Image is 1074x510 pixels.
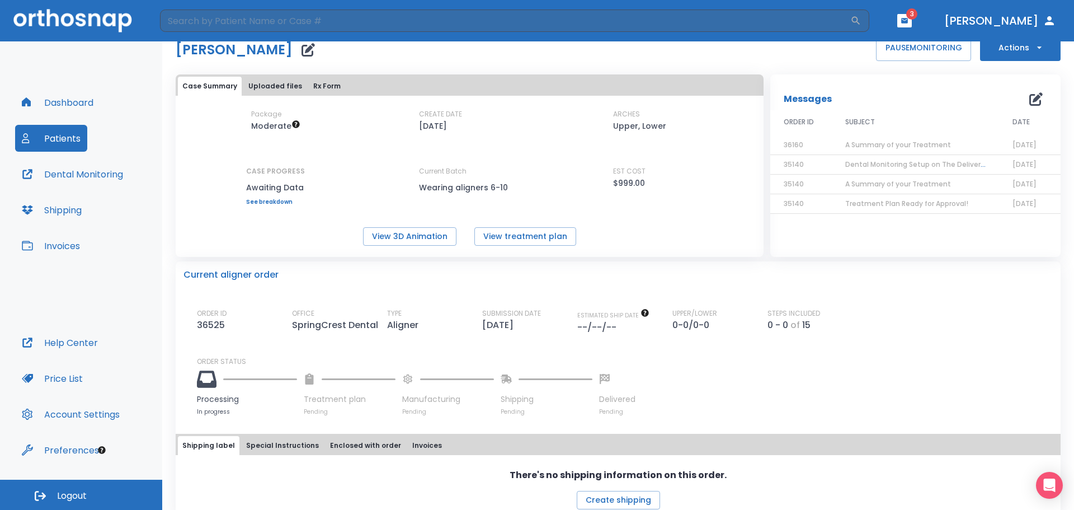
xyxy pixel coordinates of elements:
button: Enclosed with order [326,436,406,455]
span: A Summary of your Treatment [845,140,951,149]
button: Price List [15,365,89,392]
p: [DATE] [482,319,518,332]
p: OFFICE [292,308,314,319]
p: Pending [304,408,395,416]
button: [PERSON_NAME] [940,11,1061,31]
span: The date will be available after approving treatment plan [577,311,649,320]
button: Patients [15,125,87,152]
p: There's no shipping information on this order. [510,469,727,482]
p: Awaiting Data [246,181,305,194]
button: Case Summary [178,77,242,96]
p: STEPS INCLUDED [767,308,820,319]
button: Help Center [15,329,105,356]
p: Wearing aligners 6-10 [419,181,520,194]
p: Pending [501,408,592,416]
p: 0-0/0-0 [672,319,714,332]
button: Dashboard [15,89,100,116]
p: Shipping [501,394,592,405]
button: Preferences [15,437,106,464]
button: Actions [980,34,1061,61]
p: 15 [802,319,811,332]
span: 3 [906,8,917,20]
p: [DATE] [419,119,447,133]
p: Aligner [387,319,423,332]
p: Pending [402,408,494,416]
p: Pending [599,408,635,416]
p: ORDER ID [197,308,227,319]
button: Create shipping [577,491,660,509]
p: Treatment plan [304,394,395,405]
span: Treatment Plan Ready for Approval! [845,199,968,208]
span: Up to 20 Steps (40 aligners) [251,120,300,132]
p: Upper, Lower [613,119,666,133]
span: 36160 [784,140,803,149]
p: Messages [784,92,832,106]
p: $999.00 [613,176,645,190]
input: Search by Patient Name or Case # [160,10,850,32]
h1: [PERSON_NAME] [176,43,293,57]
span: 35140 [784,160,804,169]
span: Logout [57,490,87,502]
span: ORDER ID [784,117,814,127]
p: Processing [197,394,297,405]
button: Special Instructions [242,436,323,455]
button: Shipping label [178,436,239,455]
p: CASE PROGRESS [246,166,305,176]
p: SpringCrest Dental [292,319,383,332]
button: View 3D Animation [363,227,456,246]
span: 35140 [784,199,804,208]
p: TYPE [387,308,402,319]
button: Uploaded files [244,77,307,96]
p: of [790,319,800,332]
div: Tooltip anchor [97,445,107,455]
span: [DATE] [1012,179,1037,189]
button: Shipping [15,196,88,223]
span: SUBJECT [845,117,875,127]
button: View treatment plan [474,227,576,246]
p: ORDER STATUS [197,357,1053,367]
a: See breakdown [246,199,305,205]
p: In progress [197,408,297,416]
p: CREATE DATE [419,109,462,119]
button: Account Settings [15,401,126,428]
span: A Summary of your Treatment [845,179,951,189]
p: 36525 [197,319,229,332]
button: Invoices [408,436,446,455]
p: EST COST [613,166,646,176]
p: Delivered [599,394,635,405]
p: SUBMISSION DATE [482,308,541,319]
p: Current Batch [419,166,520,176]
p: Current aligner order [183,268,279,282]
button: Rx Form [309,77,345,96]
p: ARCHES [613,109,640,119]
span: 35140 [784,179,804,189]
img: Orthosnap [13,9,132,32]
span: [DATE] [1012,160,1037,169]
p: 0 - 0 [767,319,788,332]
button: PAUSEMONITORING [876,34,971,61]
span: DATE [1012,117,1030,127]
p: UPPER/LOWER [672,308,717,319]
button: Dental Monitoring [15,161,130,188]
button: Invoices [15,232,87,259]
p: Package [251,109,281,119]
p: --/--/-- [577,321,621,334]
div: tabs [178,77,761,96]
div: tabs [178,436,1058,455]
span: Dental Monitoring Setup on The Delivery Day [845,160,1000,169]
span: [DATE] [1012,199,1037,208]
div: Open Intercom Messenger [1036,472,1063,499]
p: Manufacturing [402,394,494,405]
span: [DATE] [1012,140,1037,149]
